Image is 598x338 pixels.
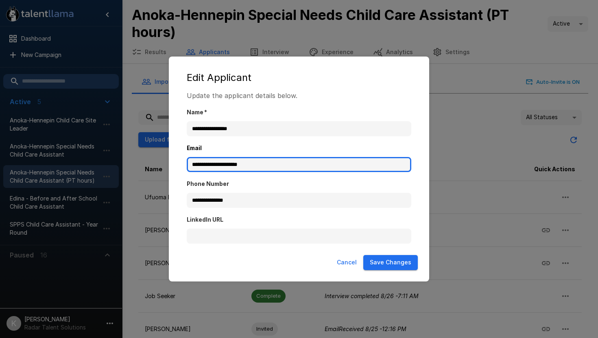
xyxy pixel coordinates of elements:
[187,216,411,224] label: LinkedIn URL
[363,255,418,270] button: Save Changes
[187,109,411,117] label: Name
[334,255,360,270] button: Cancel
[187,180,411,188] label: Phone Number
[187,91,411,100] p: Update the applicant details below.
[177,65,421,91] h2: Edit Applicant
[187,144,411,153] label: Email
